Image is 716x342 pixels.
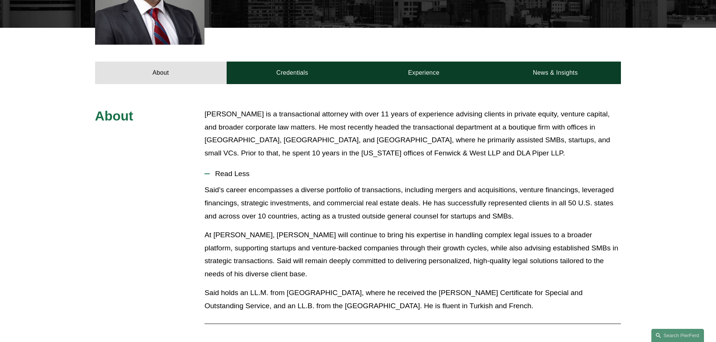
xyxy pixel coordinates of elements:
[489,62,621,84] a: News & Insights
[204,164,621,184] button: Read Less
[651,329,704,342] a: Search this site
[204,184,621,318] div: Read Less
[358,62,490,84] a: Experience
[204,229,621,280] p: At [PERSON_NAME], [PERSON_NAME] will continue to bring his expertise in handling complex legal is...
[204,108,621,160] p: [PERSON_NAME] is a transactional attorney with over 11 years of experience advising clients in pr...
[210,170,621,178] span: Read Less
[95,62,227,84] a: About
[95,108,133,123] span: About
[204,286,621,312] p: Said holds an LL.M. from [GEOGRAPHIC_DATA], where he received the [PERSON_NAME] Certificate for S...
[204,184,621,223] p: Said’s career encompasses a diverse portfolio of transactions, including mergers and acquisitions...
[227,62,358,84] a: Credentials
